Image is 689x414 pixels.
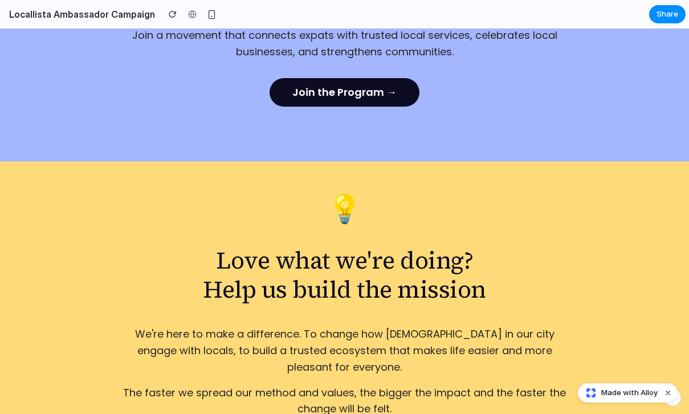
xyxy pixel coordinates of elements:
h2: Love what we're doing? Help us build the mission [117,217,573,275]
span: Made with Alloy [601,387,658,399]
p: The faster we spread our method and values, the bigger the impact and the faster the change will ... [117,356,573,389]
h2: Locallista Ambassador Campaign [5,7,155,21]
span: Share [657,9,678,20]
button: Dismiss watermark [661,386,675,400]
div: 💡 [117,167,573,194]
a: Join the Program → [270,50,419,78]
a: Made with Alloy [578,387,659,399]
p: We're here to make a difference. To change how [DEMOGRAPHIC_DATA] in our city engage with locals,... [117,298,573,347]
button: Share [649,5,686,23]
